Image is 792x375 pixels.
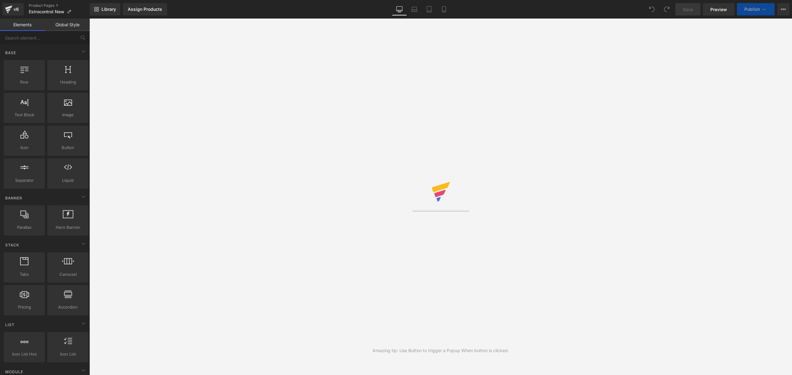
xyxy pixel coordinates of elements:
span: Image [49,112,87,118]
span: List [5,322,15,328]
a: Preview [703,3,734,15]
a: v6 [2,3,24,15]
span: Text Block [6,112,43,118]
span: Hero Banner [49,224,87,231]
button: More [777,3,790,15]
span: Liquid [49,177,87,184]
span: Icon List [49,351,87,357]
div: Assign Products [128,7,162,12]
button: Redo [661,3,673,15]
span: Preview [710,6,727,13]
div: v6 [12,5,20,13]
span: Tabs [6,271,43,278]
a: New Library [90,3,120,15]
span: Base [5,50,17,56]
span: Publish [744,7,760,12]
span: Save [683,6,693,13]
a: Tablet [422,3,437,15]
span: Stack [5,242,20,248]
div: Amazing tip: Use Button to trigger a Popup When button is clicked. [372,347,509,354]
span: Icon List Hoz [6,351,43,357]
span: Estrocontrol New [29,9,64,14]
span: Icon [6,144,43,151]
span: Carousel [49,271,87,278]
span: Accordion [49,304,87,310]
button: Publish [737,3,775,15]
button: Undo [646,3,658,15]
a: Global Style [45,19,90,31]
span: Banner [5,195,23,201]
span: Heading [49,79,87,85]
span: Module [5,369,24,375]
a: Desktop [392,3,407,15]
span: Row [6,79,43,85]
a: Mobile [437,3,451,15]
span: Separator [6,177,43,184]
a: Product Pages [29,3,90,8]
span: Pricing [6,304,43,310]
a: Laptop [407,3,422,15]
span: Parallax [6,224,43,231]
span: Library [101,6,116,12]
span: Button [49,144,87,151]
